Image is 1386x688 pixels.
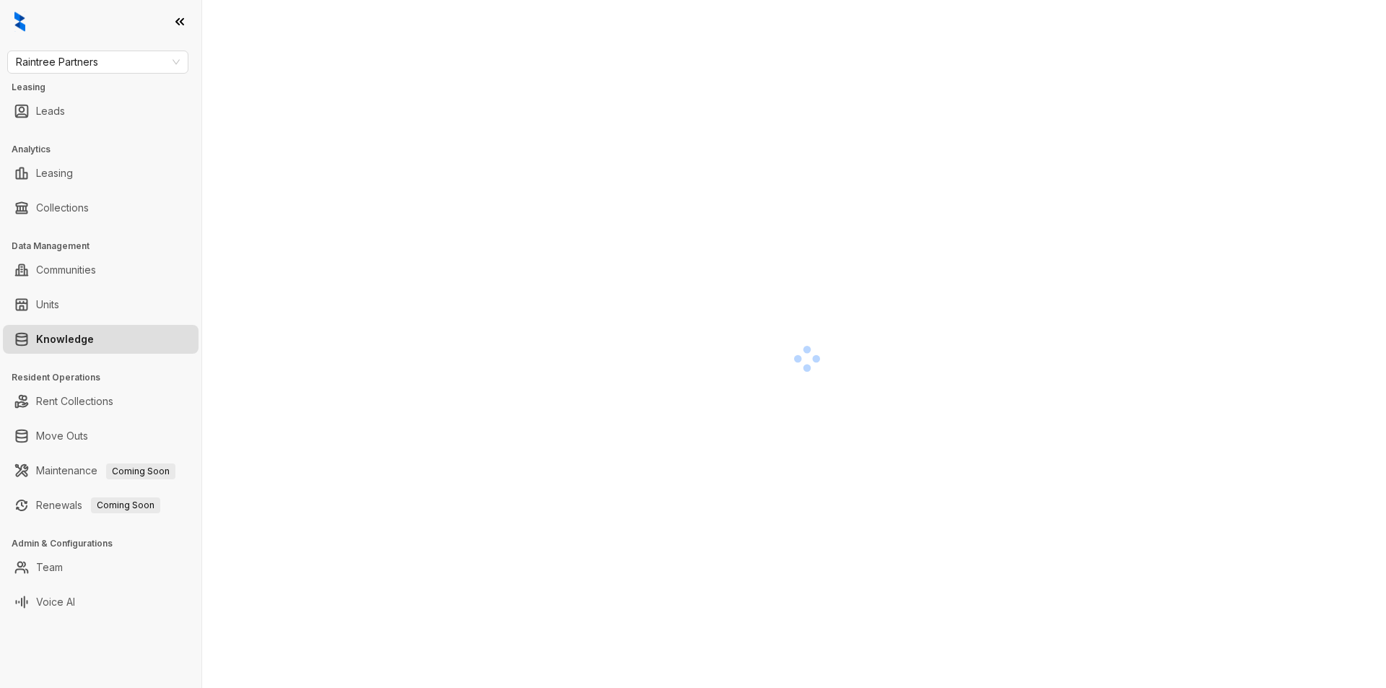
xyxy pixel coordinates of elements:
span: Raintree Partners [16,51,180,73]
li: Collections [3,193,199,222]
a: Team [36,553,63,582]
a: Rent Collections [36,387,113,416]
li: Maintenance [3,456,199,485]
h3: Resident Operations [12,371,201,384]
a: Leasing [36,159,73,188]
a: Communities [36,256,96,284]
li: Units [3,290,199,319]
li: Knowledge [3,325,199,354]
h3: Admin & Configurations [12,537,201,550]
span: Coming Soon [91,497,160,513]
li: Communities [3,256,199,284]
img: logo [14,12,25,32]
span: Coming Soon [106,463,175,479]
h3: Analytics [12,143,201,156]
a: Voice AI [36,588,75,617]
li: Renewals [3,491,199,520]
a: Units [36,290,59,319]
li: Rent Collections [3,387,199,416]
h3: Data Management [12,240,201,253]
a: Move Outs [36,422,88,450]
li: Move Outs [3,422,199,450]
a: Leads [36,97,65,126]
a: Knowledge [36,325,94,354]
a: Collections [36,193,89,222]
a: RenewalsComing Soon [36,491,160,520]
li: Leads [3,97,199,126]
li: Team [3,553,199,582]
li: Leasing [3,159,199,188]
h3: Leasing [12,81,201,94]
li: Voice AI [3,588,199,617]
